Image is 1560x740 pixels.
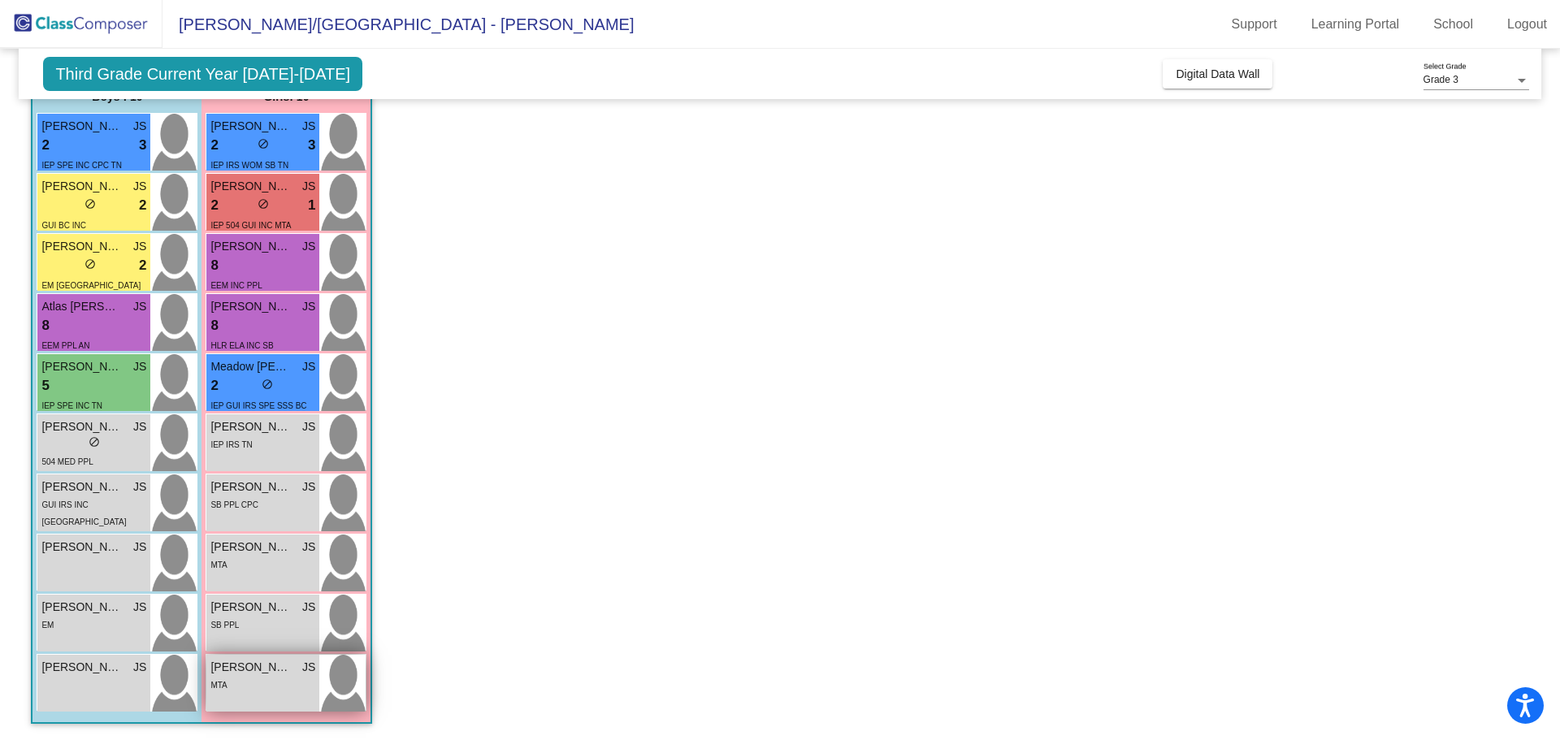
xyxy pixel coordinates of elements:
span: [PERSON_NAME] [41,478,123,495]
span: Atlas [PERSON_NAME] [41,298,123,315]
span: JS [133,659,146,676]
a: Logout [1494,11,1560,37]
a: Support [1219,11,1290,37]
span: [PERSON_NAME] [41,659,123,676]
span: GUI IRS INC [GEOGRAPHIC_DATA] [41,500,126,526]
span: 2 [210,375,218,396]
span: JS [133,118,146,135]
span: SB PPL CPC [210,500,258,509]
span: Meadow [PERSON_NAME] [210,358,292,375]
span: do_not_disturb_alt [262,379,273,390]
span: MTA [210,681,227,690]
span: JS [302,358,315,375]
span: Digital Data Wall [1176,67,1259,80]
span: [PERSON_NAME] [41,118,123,135]
span: EM [41,621,54,630]
span: 1 [308,195,315,216]
span: 5 [41,375,49,396]
span: [PERSON_NAME] [210,659,292,676]
span: JS [302,478,315,495]
span: EEM PPL AN [41,341,89,350]
span: [PERSON_NAME] [210,418,292,435]
span: 2 [139,195,146,216]
span: JS [133,238,146,255]
span: [PERSON_NAME]/[GEOGRAPHIC_DATA] - [PERSON_NAME] [162,11,634,37]
button: Digital Data Wall [1163,59,1272,89]
span: JS [302,659,315,676]
a: School [1420,11,1486,37]
span: IEP IRS WOM SB TN [210,161,288,170]
span: IEP IRS TN [210,440,252,449]
span: IEP SPE INC CPC TN [41,161,122,170]
span: JS [302,539,315,556]
span: GUI BC INC [GEOGRAPHIC_DATA] [41,221,126,247]
span: [PERSON_NAME] [41,358,123,375]
span: HLR ELA INC SB [210,341,273,350]
span: [PERSON_NAME] [41,599,123,616]
span: IEP 504 GUI INC MTA [210,221,291,230]
span: [PERSON_NAME] [41,178,123,195]
span: Third Grade Current Year [DATE]-[DATE] [43,57,362,91]
span: 2 [41,135,49,156]
span: SB PPL [210,621,239,630]
span: JS [302,418,315,435]
span: EEM INC PPL [210,281,262,290]
span: 8 [210,315,218,336]
span: JS [302,178,315,195]
span: JS [133,478,146,495]
span: EM [GEOGRAPHIC_DATA] [41,281,141,290]
span: [PERSON_NAME] [41,539,123,556]
span: 2 [139,255,146,276]
span: [PERSON_NAME] [41,238,123,255]
span: JS [133,418,146,435]
span: 3 [308,135,315,156]
span: 504 MED PPL [41,457,93,466]
span: [PERSON_NAME] [210,178,292,195]
span: [PERSON_NAME] [210,238,292,255]
span: do_not_disturb_alt [258,138,269,149]
span: do_not_disturb_alt [84,258,96,270]
span: [PERSON_NAME] [210,478,292,495]
span: JS [302,118,315,135]
span: IEP SPE INC TN [41,401,102,410]
span: JS [302,298,315,315]
span: JS [133,358,146,375]
span: 3 [139,135,146,156]
span: MTA [210,560,227,569]
a: Learning Portal [1298,11,1413,37]
span: [PERSON_NAME] [210,599,292,616]
span: [PERSON_NAME] [41,418,123,435]
span: JS [133,178,146,195]
span: 8 [41,315,49,336]
span: JS [302,238,315,255]
span: IEP GUI IRS SPE SSS BC INC SB RET CPC TN [210,401,306,427]
span: JS [133,599,146,616]
span: [PERSON_NAME] [210,118,292,135]
span: [PERSON_NAME] [PERSON_NAME] [210,298,292,315]
span: JS [133,298,146,315]
span: 8 [210,255,218,276]
span: 2 [210,195,218,216]
span: do_not_disturb_alt [84,198,96,210]
span: Grade 3 [1423,74,1458,85]
span: 2 [210,135,218,156]
span: [PERSON_NAME] [210,539,292,556]
span: JS [133,539,146,556]
span: do_not_disturb_alt [258,198,269,210]
span: do_not_disturb_alt [89,436,100,448]
span: JS [302,599,315,616]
